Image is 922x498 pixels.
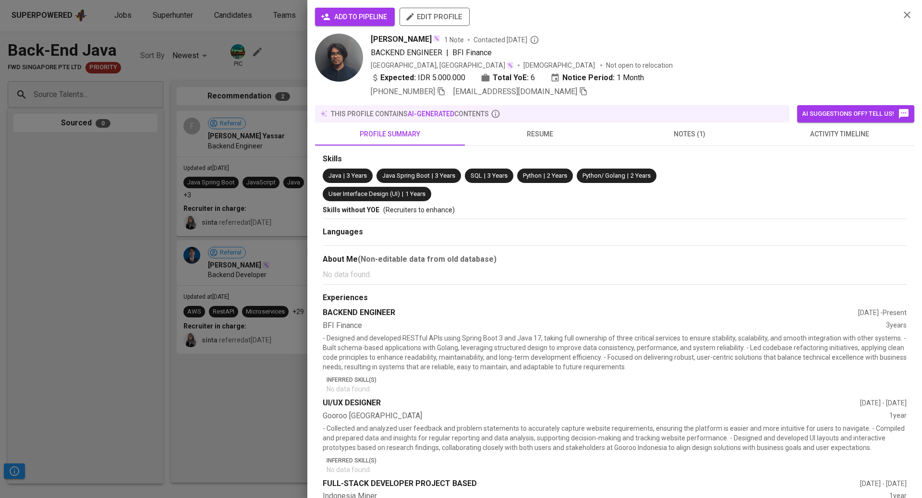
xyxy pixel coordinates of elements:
p: Inferred Skill(s) [327,376,907,384]
img: magic_wand.svg [433,35,440,42]
span: AI-generated [408,110,454,118]
div: IDR 5.000.000 [371,72,465,84]
p: - Collected and analyzed user feedback and problem statements to accurately capture website requi... [323,424,907,452]
div: [DATE] - Present [858,308,907,317]
b: Expected: [380,72,416,84]
b: Notice Period: [562,72,615,84]
span: | [544,171,545,181]
p: Not open to relocation [606,61,673,70]
span: Java [328,172,341,179]
span: | [484,171,485,181]
span: add to pipeline [323,11,387,23]
span: Python [523,172,542,179]
p: No data found. [327,465,907,474]
div: [DATE] - [DATE] [860,479,907,488]
div: 3 years [886,320,907,331]
b: (Non-editable data from old database) [358,255,497,264]
p: - Designed and developed RESTful APIs using Spring Boot 3 and Java 17, taking full ownership of t... [323,333,907,372]
span: 6 [531,72,535,84]
span: 3 Years [435,172,455,179]
div: BACKEND ENGINEER [323,307,858,318]
span: AI suggestions off? Tell us! [802,108,910,120]
span: Java Spring Boot [382,172,430,179]
span: [PERSON_NAME] [371,34,432,45]
div: 1 Month [550,72,644,84]
b: Total YoE: [493,72,529,84]
span: [PHONE_NUMBER] [371,87,435,96]
span: BFI Finance [452,48,492,57]
div: About Me [323,254,907,265]
span: Python/ Golang [582,172,625,179]
span: 1 Years [405,190,425,197]
button: edit profile [400,8,470,26]
span: 2 Years [547,172,567,179]
div: [GEOGRAPHIC_DATA], [GEOGRAPHIC_DATA] [371,61,514,70]
div: 1 year [889,411,907,422]
span: | [432,171,433,181]
svg: By Batam recruiter [530,35,539,45]
span: edit profile [407,11,462,23]
span: profile summary [321,128,459,140]
div: Gooroo [GEOGRAPHIC_DATA] [323,411,889,422]
div: Experiences [323,292,907,304]
div: BFI Finance [323,320,886,331]
span: 2 Years [631,172,651,179]
span: 3 Years [487,172,508,179]
span: notes (1) [620,128,759,140]
div: FULL-STACK DEVELOPER PROJECT BASED [323,478,860,489]
span: | [446,47,449,59]
img: magic_wand.svg [506,61,514,69]
button: AI suggestions off? Tell us! [797,105,914,122]
p: this profile contains contents [331,109,489,119]
div: Languages [323,227,907,238]
p: No data found. [327,384,907,394]
span: BACKEND ENGINEER [371,48,442,57]
span: activity timeline [770,128,909,140]
span: (Recruiters to enhance) [383,206,455,214]
span: 3 Years [347,172,367,179]
div: Skills [323,154,907,165]
span: 1 Note [444,35,464,45]
span: SQL [471,172,482,179]
span: [EMAIL_ADDRESS][DOMAIN_NAME] [453,87,577,96]
span: | [627,171,629,181]
span: [DEMOGRAPHIC_DATA] [523,61,596,70]
span: Contacted [DATE] [473,35,539,45]
span: | [343,171,345,181]
img: ef0afbba49e65b412d460e3b68e61808.jpg [315,34,363,82]
span: User Interface Design (UI) [328,190,400,197]
span: Skills without YOE [323,206,379,214]
p: Inferred Skill(s) [327,456,907,465]
div: [DATE] - [DATE] [860,398,907,408]
div: UI/UX DESIGNER [323,398,860,409]
p: No data found. [323,269,907,280]
button: add to pipeline [315,8,395,26]
span: | [402,190,403,199]
span: resume [471,128,609,140]
a: edit profile [400,12,470,20]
